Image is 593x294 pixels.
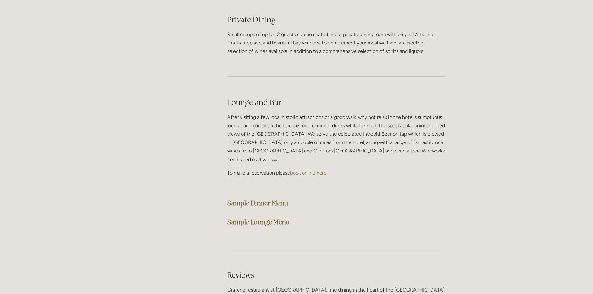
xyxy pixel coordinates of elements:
a: Sample Lounge Menu [227,218,289,226]
p: Small groups of up to 12 guests can be seated in our private dining room with original Arts and C... [227,30,445,56]
h2: Private Dining [227,14,445,25]
a: Sample Dinner Menu [227,199,288,207]
p: To make a reservation please . [227,169,445,177]
h2: Reviews [227,270,445,281]
a: book online here [290,170,327,176]
h2: Lounge and Bar [227,97,445,108]
p: After visiting a few local historic attractions or a good walk, why not relax in the hotel's sump... [227,113,445,164]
